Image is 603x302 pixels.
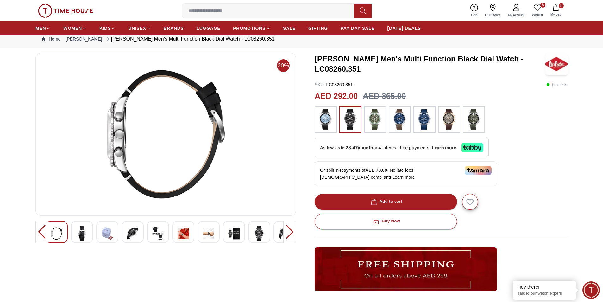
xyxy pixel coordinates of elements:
[99,22,116,34] a: KIDS
[99,25,111,31] span: KIDS
[465,166,492,175] img: Tamara
[417,109,432,130] img: ...
[369,198,403,205] div: Add to cart
[128,25,146,31] span: UNISEX
[102,226,113,241] img: Lee Cooper Men's Multi Function Blue Dial Watch - LC08260.301
[341,22,375,34] a: PAY DAY SALE
[540,3,545,8] span: 8
[308,22,328,34] a: GIFTING
[315,214,457,229] button: Buy Now
[468,13,480,17] span: Help
[528,3,547,19] a: 8Wishlist
[76,226,88,241] img: Lee Cooper Men's Multi Function Blue Dial Watch - LC08260.301
[277,59,290,72] span: 20%
[546,81,568,88] p: ( In stock )
[387,22,421,34] a: [DATE] DEALS
[548,12,564,17] span: My Bag
[197,25,221,31] span: LUGGAGE
[228,226,240,241] img: Lee Cooper Men's Multi Function Blue Dial Watch - LC08260.301
[547,3,565,18] button: 5My Bag
[392,175,415,180] span: Learn more
[387,25,421,31] span: [DATE] DEALS
[66,36,102,42] a: [PERSON_NAME]
[197,22,221,34] a: LUGGAGE
[483,13,503,17] span: Our Stores
[506,13,527,17] span: My Account
[518,284,571,290] div: Hey there!
[315,81,353,88] p: LC08260.351
[42,36,60,42] a: Home
[441,109,457,130] img: ...
[392,109,408,130] img: ...
[164,22,184,34] a: BRANDS
[128,22,151,34] a: UNISEX
[35,22,51,34] a: MEN
[35,25,46,31] span: MEN
[530,13,545,17] span: Wishlist
[363,90,406,102] h3: AED 365.00
[315,194,457,210] button: Add to cart
[63,22,87,34] a: WOMEN
[367,109,383,130] img: ...
[152,226,164,241] img: Lee Cooper Men's Multi Function Blue Dial Watch - LC08260.301
[38,4,93,18] img: ...
[203,226,214,241] img: Lee Cooper Men's Multi Function Blue Dial Watch - LC08260.301
[254,226,265,241] img: Lee Cooper Men's Multi Function Blue Dial Watch - LC08260.301
[372,218,400,225] div: Buy Now
[315,54,545,74] h3: [PERSON_NAME] Men's Multi Function Black Dial Watch - LC08260.351
[35,30,568,48] nav: Breadcrumb
[41,58,291,210] img: Lee Cooper Men's Multi Function Blue Dial Watch - LC08260.301
[315,82,325,87] span: SKU :
[308,25,328,31] span: GIFTING
[283,25,296,31] span: SALE
[164,25,184,31] span: BRANDS
[365,168,387,173] span: AED 73.00
[466,109,482,130] img: ...
[518,291,571,296] p: Talk to our watch expert!
[63,25,82,31] span: WOMEN
[51,226,62,241] img: Lee Cooper Men's Multi Function Blue Dial Watch - LC08260.301
[178,226,189,241] img: Lee Cooper Men's Multi Function Blue Dial Watch - LC08260.301
[467,3,481,19] a: Help
[481,3,504,19] a: Our Stores
[233,25,266,31] span: PROMOTIONS
[545,53,568,75] img: Lee Cooper Men's Multi Function Black Dial Watch - LC08260.351
[283,22,296,34] a: SALE
[105,35,275,43] div: [PERSON_NAME] Men's Multi Function Black Dial Watch - LC08260.351
[318,109,334,130] img: ...
[341,25,375,31] span: PAY DAY SALE
[582,281,600,299] div: Chat Widget
[279,226,290,241] img: Lee Cooper Men's Multi Function Blue Dial Watch - LC08260.301
[233,22,270,34] a: PROMOTIONS
[342,109,358,130] img: ...
[315,247,497,291] img: ...
[559,3,564,8] span: 5
[315,90,358,102] h2: AED 292.00
[315,161,497,186] div: Or split in 4 payments of - No late fees, [DEMOGRAPHIC_DATA] compliant!
[127,226,138,241] img: Lee Cooper Men's Multi Function Blue Dial Watch - LC08260.301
